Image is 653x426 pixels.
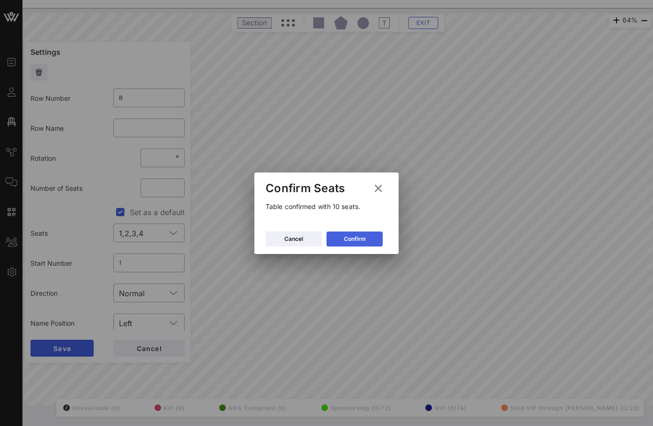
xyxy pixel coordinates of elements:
p: Table confirmed with 10 seats. [266,202,387,212]
div: Cancel [284,234,303,244]
button: Confirm [326,232,383,247]
div: Confirm [344,234,366,244]
button: Cancel [266,232,322,247]
div: Confirm Seats [266,181,345,195]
